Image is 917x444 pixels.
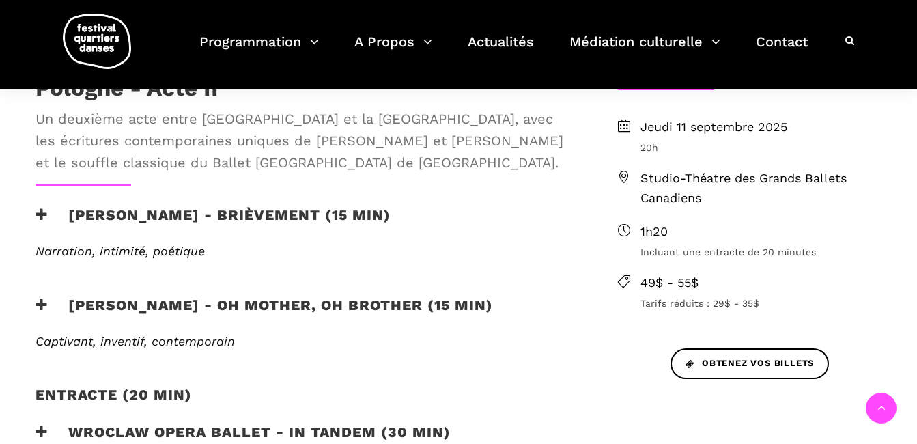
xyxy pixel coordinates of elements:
span: Tarifs réduits : 29$ - 35$ [640,296,882,311]
span: Un deuxième acte entre [GEOGRAPHIC_DATA] et la [GEOGRAPHIC_DATA], avec les écritures contemporain... [36,108,574,174]
span: 1h20 [640,222,882,242]
span: Narration, intimité, poétique [36,244,205,258]
a: Actualités [468,30,534,70]
span: 20h [640,140,882,155]
h3: [PERSON_NAME] - Oh mother, oh brother (15 min) [36,296,493,331]
img: logo-fqd-med [63,14,131,69]
a: Obtenez vos billets [671,348,829,379]
a: Programmation [199,30,319,70]
h2: Entracte (20 min) [36,386,192,420]
span: Obtenez vos billets [686,357,814,371]
span: Incluant une entracte de 20 minutes [640,245,882,260]
span: 49$ - 55$ [640,273,882,293]
span: Jeudi 11 septembre 2025 [640,117,882,137]
span: Studio-Théatre des Grands Ballets Canadiens [640,169,882,208]
a: Médiation culturelle [569,30,720,70]
a: Contact [756,30,808,70]
em: Captivant, inventif, contemporain [36,334,235,348]
h3: [PERSON_NAME] - Brièvement (15 min) [36,206,391,240]
a: A Propos [354,30,432,70]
